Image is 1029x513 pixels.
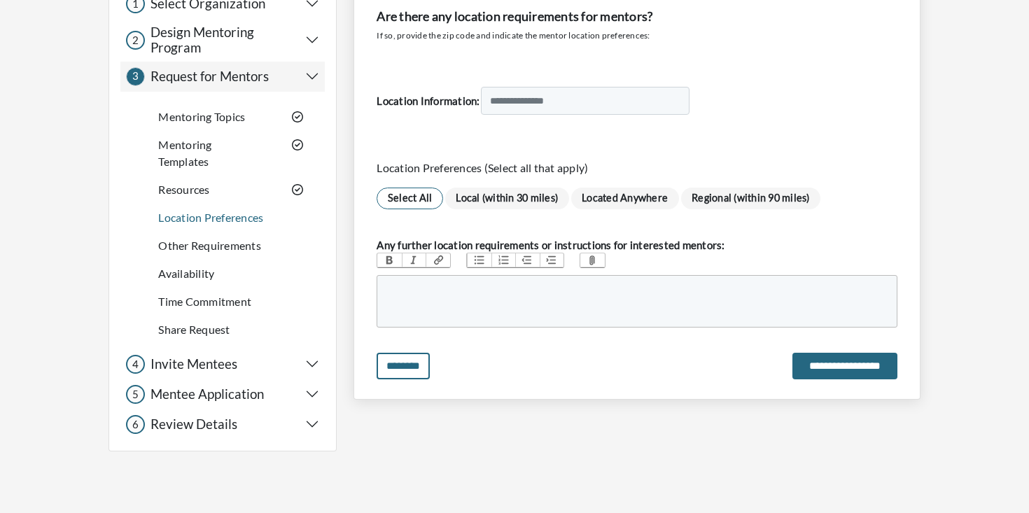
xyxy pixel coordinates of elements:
[467,253,491,267] button: Bullets
[126,24,319,56] button: 2 Design Mentoring Program
[145,24,306,56] h5: Design Mentoring Program
[377,9,897,24] h4: Are there any location requirements for mentors?
[126,67,145,86] div: 3
[580,253,605,267] button: Attach Files
[145,386,264,402] h5: Mentee Application
[145,356,237,372] h5: Invite Mentees
[126,415,319,434] button: 6 Review Details
[126,67,319,86] button: 3 Request for Mentors
[145,416,237,433] h5: Review Details
[377,253,402,267] button: Bold
[158,110,245,123] a: Mentoring Topics
[377,237,724,253] label: Any further location requirements or instructions for interested mentors:
[571,188,679,209] span: Located Anywhere
[126,415,145,434] div: 6
[126,355,145,374] div: 4
[491,253,516,267] button: Numbers
[145,69,269,85] h5: Request for Mentors
[540,253,564,267] button: Increase Level
[126,355,319,374] button: 4 Invite Mentees
[515,253,540,267] button: Decrease Level
[445,188,569,209] span: Local (within 30 miles)
[377,29,897,42] p: If so, provide the zip code and indicate the mentor location preferences:
[126,385,145,404] div: 5
[126,385,319,404] button: 5 Mentee Application
[158,138,211,168] a: Mentoring Templates
[377,160,897,176] p: Location Preferences (Select all that apply)
[377,93,481,109] label: Location Information:
[126,31,145,50] div: 2
[426,253,450,267] button: Link
[377,188,442,209] span: Select All
[402,253,426,267] button: Italic
[681,188,820,209] span: Regional (within 90 miles)
[158,183,209,196] a: Resources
